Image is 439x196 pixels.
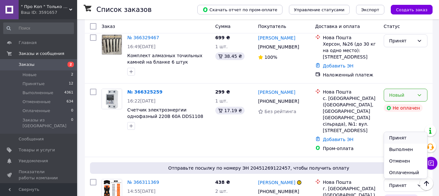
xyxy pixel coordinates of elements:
[384,104,423,112] div: Не оплачен
[323,95,379,134] div: с. [GEOGRAPHIC_DATA] ([GEOGRAPHIC_DATA], [GEOGRAPHIC_DATA] [GEOGRAPHIC_DATA] сільрада), №1: вул. ...
[102,24,115,29] span: Заказ
[127,35,159,40] a: № 366329467
[215,107,245,114] div: 17.19 ₴
[3,22,74,34] input: Поиск
[19,169,59,181] span: Показатели работы компании
[22,81,45,87] span: Принятые
[19,51,64,57] span: Заказы и сообщения
[257,42,300,51] div: [PHONE_NUMBER]
[19,158,48,164] span: Уведомления
[102,89,122,109] img: Фото товару
[127,98,156,103] span: 16:22[DATE]
[258,179,295,186] a: [PERSON_NAME]
[71,117,73,129] span: 0
[264,109,296,114] span: Без рейтинга
[215,98,228,103] span: 1 шт.
[323,179,379,185] div: Нова Пошта
[127,189,156,194] span: 14:55[DATE]
[22,117,71,129] span: Заказы из [GEOGRAPHIC_DATA]
[389,182,414,189] div: Принят
[215,24,231,29] span: Сумма
[384,7,433,12] a: Создать заказ
[19,40,37,46] span: Главная
[323,145,379,152] div: Пром-оплата
[215,44,228,49] span: 1 шт.
[102,34,122,55] a: Фото товару
[389,37,414,44] div: Принят
[197,5,282,14] button: Скачать отчет по пром-оплате
[384,144,427,155] li: Выполнен
[384,155,427,167] li: Отменен
[19,147,55,153] span: Товары и услуги
[361,7,379,12] span: Экспорт
[21,10,77,15] div: Ваш ID: 3591657
[202,7,277,13] span: Скачать отчет по пром-оплате
[127,89,162,94] a: № 366325259
[22,90,53,96] span: Выполненные
[22,108,50,114] span: Оплаченные
[71,72,73,78] span: 2
[384,132,427,144] li: Принят
[22,99,50,105] span: Отмененные
[215,52,245,60] div: 38.45 ₴
[323,137,354,142] a: Добавить ЭН
[396,7,427,12] span: Создать заказ
[127,180,159,185] a: № 366311369
[289,5,350,14] button: Управление статусами
[258,89,295,95] a: [PERSON_NAME]
[258,35,295,41] a: [PERSON_NAME]
[19,136,44,142] span: Сообщения
[102,35,122,55] img: Фото товару
[257,187,300,196] div: [PHONE_NUMBER]
[127,107,203,125] a: Счетчик электроэнергии однофазный 220В 60А DDS1108 на din рейку.
[69,81,73,87] span: 12
[64,90,73,96] span: 4361
[215,35,230,40] span: 699 ₴
[22,72,37,78] span: Новые
[389,92,414,99] div: Новый
[323,34,379,41] div: Нова Пошта
[257,97,300,106] div: [PHONE_NUMBER]
[323,63,354,68] a: Добавить ЭН
[264,55,277,60] span: 100%
[215,180,230,185] span: 438 ₴
[315,24,360,29] span: Доставка и оплата
[93,165,425,171] span: Отправьте посылку по номеру ЭН 20451269122457, чтобы получить оплату
[127,44,156,49] span: 16:49[DATE]
[384,167,427,178] li: Оплаченный
[420,177,433,190] button: Наверх
[323,89,379,95] div: Нова Пошта
[323,72,379,78] div: Наложенный платеж
[356,5,384,14] button: Экспорт
[425,157,437,170] button: Чат с покупателем
[67,62,74,67] span: 2
[391,5,433,14] button: Создать заказ
[323,41,379,60] div: Херсон, №26 (до 30 кг на одно место): [STREET_ADDRESS]
[215,189,228,194] span: 2 шт.
[21,4,69,10] span: " Про Коп " Только выгодные покупки !
[215,89,230,94] span: 299 ₴
[19,62,34,67] span: Заказы
[384,24,400,29] span: Статус
[96,6,152,13] h1: Список заказов
[67,99,73,105] span: 634
[127,53,205,71] a: Комплект алмазных точильных камней на бланке 6 штук 180/400/800/1200/2500/3000 Grit
[71,108,73,114] span: 0
[258,24,286,29] span: Покупатель
[294,7,345,12] span: Управление статусами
